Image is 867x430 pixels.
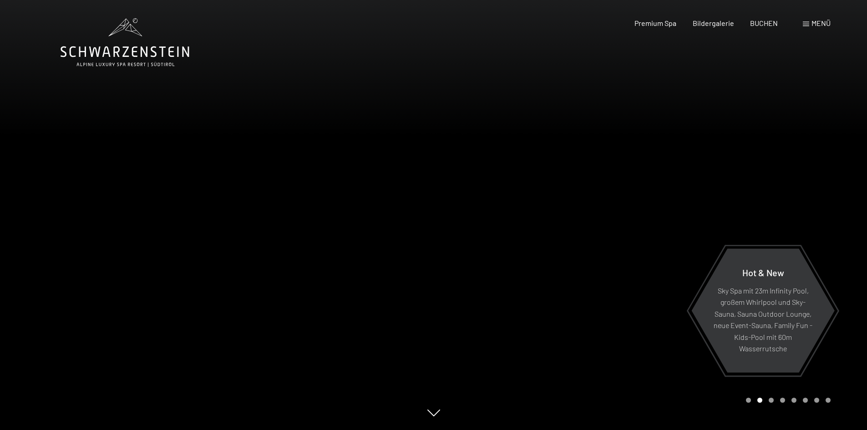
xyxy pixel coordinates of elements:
a: Premium Spa [634,19,676,27]
span: Hot & New [742,267,784,278]
div: Carousel Page 3 [769,398,774,403]
div: Carousel Page 2 (Current Slide) [757,398,762,403]
a: Hot & New Sky Spa mit 23m Infinity Pool, großem Whirlpool und Sky-Sauna, Sauna Outdoor Lounge, ne... [691,248,835,373]
a: Bildergalerie [693,19,734,27]
div: Carousel Page 8 [826,398,831,403]
div: Carousel Page 6 [803,398,808,403]
div: Carousel Page 1 [746,398,751,403]
div: Carousel Page 5 [791,398,796,403]
div: Carousel Page 4 [780,398,785,403]
p: Sky Spa mit 23m Infinity Pool, großem Whirlpool und Sky-Sauna, Sauna Outdoor Lounge, neue Event-S... [714,284,812,354]
div: Carousel Page 7 [814,398,819,403]
span: Menü [811,19,831,27]
a: BUCHEN [750,19,778,27]
div: Carousel Pagination [743,398,831,403]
